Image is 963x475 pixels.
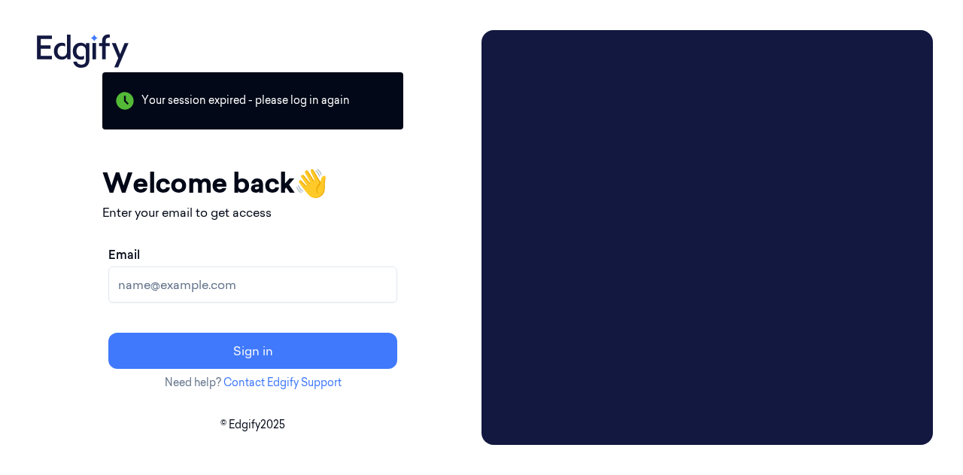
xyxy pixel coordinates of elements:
p: Need help? [102,375,403,391]
label: Email [108,245,140,263]
button: Sign in [108,333,397,369]
div: Your session expired - please log in again [102,72,403,129]
p: © Edgify 2025 [30,417,475,433]
a: Contact Edgify Support [223,376,342,389]
p: Enter your email to get access [102,203,403,221]
input: name@example.com [108,266,397,303]
h1: Welcome back 👋 [102,163,403,203]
